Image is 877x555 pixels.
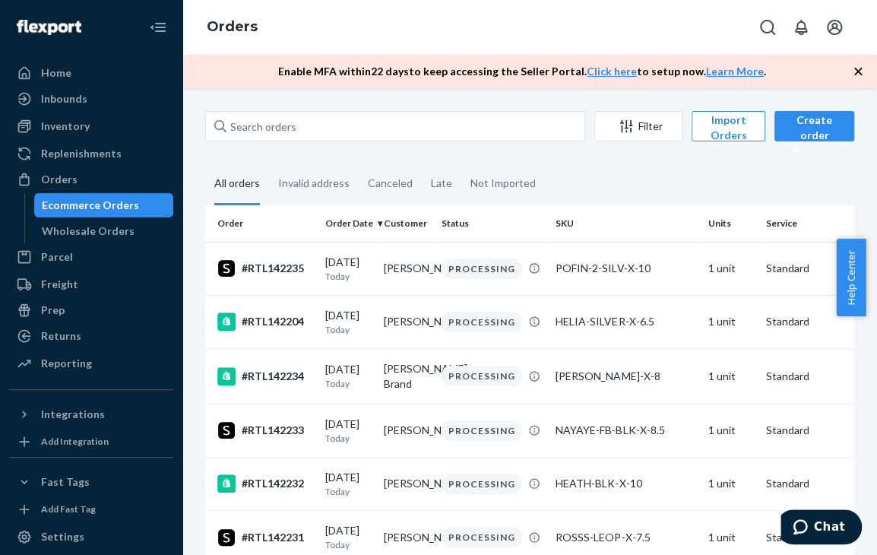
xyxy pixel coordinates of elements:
iframe: Opens a widget where you can chat to one of our agents [780,509,862,547]
a: Click here [587,65,637,78]
div: NAYAYE-FB-BLK-X-8.5 [556,423,695,438]
div: Customer [384,217,430,230]
div: Fast Tags [41,474,90,490]
button: Open notifications [786,12,816,43]
div: ROSSS-LEOP-X-7.5 [556,530,695,545]
div: Orders [41,172,78,187]
td: 1 unit [701,242,760,295]
td: 1 unit [701,295,760,348]
div: Parcel [41,249,73,265]
p: Standard [766,369,868,384]
div: Replenishments [41,146,122,161]
div: [DATE] [325,255,372,283]
div: Inventory [41,119,90,134]
div: Returns [41,328,81,344]
td: 1 unit [701,457,760,510]
td: [PERSON_NAME] Brand [378,348,436,404]
p: Today [325,432,372,445]
p: Standard [766,261,868,276]
a: Settings [9,525,173,549]
a: Parcel [9,245,173,269]
a: Add Integration [9,433,173,451]
div: Ecommerce Orders [42,198,139,213]
div: HELIA-SILVER-X-6.5 [556,314,695,329]
th: SKU [549,205,701,242]
a: Replenishments [9,141,173,166]
div: Reporting [41,356,92,371]
td: 1 unit [701,404,760,457]
a: Wholesale Orders [34,219,174,243]
div: Prep [41,303,65,318]
p: Standard [766,476,868,491]
td: [PERSON_NAME] [378,404,436,457]
div: PROCESSING [442,258,522,279]
div: PROCESSING [442,474,522,494]
td: [PERSON_NAME] [378,242,436,295]
button: Close Navigation [143,12,173,43]
div: #RTL142232 [217,474,313,493]
div: PROCESSING [442,366,522,386]
a: Returns [9,324,173,348]
img: Flexport logo [17,20,81,35]
div: #RTL142233 [217,421,313,439]
div: Invalid address [278,163,350,203]
p: Standard [766,530,868,545]
div: [DATE] [325,308,372,336]
a: Ecommerce Orders [34,193,174,217]
div: [DATE] [325,417,372,445]
div: Add Fast Tag [41,503,96,515]
div: Late [431,163,452,203]
div: #RTL142234 [217,367,313,385]
a: Home [9,61,173,85]
th: Status [435,205,549,242]
a: Add Fast Tag [9,500,173,519]
div: Freight [41,277,78,292]
button: Open account menu [819,12,850,43]
ol: breadcrumbs [195,5,270,49]
button: Open Search Box [752,12,783,43]
div: HEATH-BLK-X-10 [556,476,695,491]
div: Integrations [41,407,105,422]
a: Inbounds [9,87,173,111]
div: Add Integration [41,435,109,448]
input: Search orders [205,111,585,141]
a: Learn More [706,65,764,78]
button: Help Center [836,239,866,316]
div: [DATE] [325,523,372,551]
div: All orders [214,163,260,205]
div: POFIN-2-SILV-X-10 [556,261,695,276]
button: Filter [594,111,682,141]
p: Today [325,377,372,390]
div: #RTL142235 [217,259,313,277]
div: Filter [595,119,682,134]
div: Canceled [368,163,413,203]
div: #RTL142204 [217,312,313,331]
p: Enable MFA within 22 days to keep accessing the Seller Portal. to setup now. . [278,64,766,79]
button: Import Orders [692,111,765,141]
a: Reporting [9,351,173,376]
p: Standard [766,423,868,438]
a: Inventory [9,114,173,138]
th: Service [760,205,874,242]
div: PROCESSING [442,420,522,441]
div: Home [41,65,71,81]
div: PROCESSING [442,312,522,332]
p: Today [325,323,372,336]
div: Settings [41,529,84,544]
button: Integrations [9,402,173,427]
div: [PERSON_NAME]-X-8 [556,369,695,384]
td: 1 unit [701,348,760,404]
div: [DATE] [325,362,372,390]
button: Fast Tags [9,470,173,494]
p: Standard [766,314,868,329]
p: Today [325,270,372,283]
th: Units [701,205,760,242]
div: #RTL142231 [217,528,313,547]
div: Wholesale Orders [42,224,135,239]
div: Not Imported [470,163,536,203]
div: [DATE] [325,470,372,498]
p: Today [325,485,372,498]
td: [PERSON_NAME] [378,457,436,510]
a: Orders [207,18,258,35]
